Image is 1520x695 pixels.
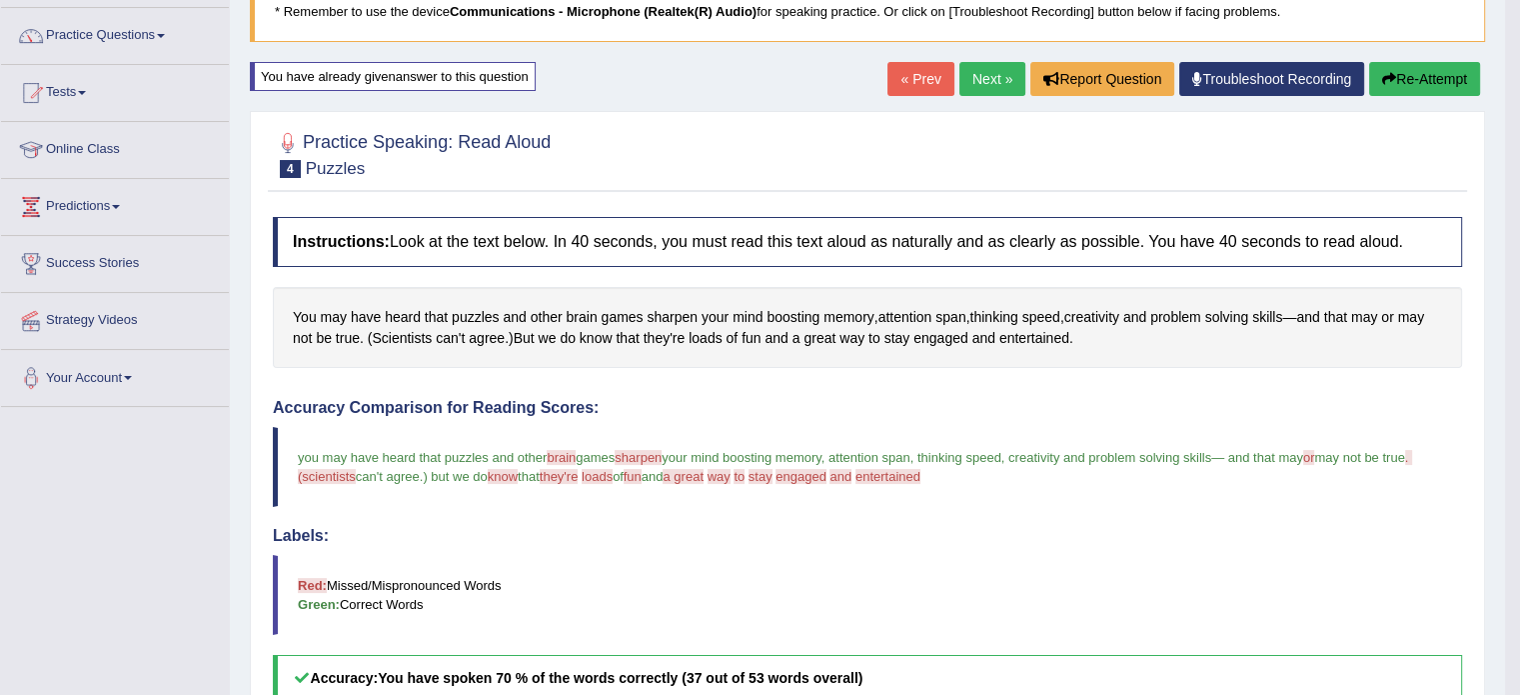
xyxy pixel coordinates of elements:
[425,307,448,328] span: Click to see word definition
[1351,307,1377,328] span: Click to see word definition
[829,469,851,484] span: and
[972,328,995,349] span: Click to see word definition
[1228,450,1303,465] span: and that may
[351,307,381,328] span: Click to see word definition
[1008,450,1211,465] span: creativity and problem solving skills
[316,328,332,349] span: Click to see word definition
[935,307,965,328] span: Click to see word definition
[855,469,920,484] span: entertained
[1211,450,1224,465] span: —
[764,328,787,349] span: Click to see word definition
[503,307,526,328] span: Click to see word definition
[273,128,551,178] h2: Practice Speaking: Read Aloud
[298,450,547,465] span: you may have heard that puzzles and other
[488,469,518,484] span: know
[452,307,499,328] span: Click to see word definition
[702,307,729,328] span: Click to see word definition
[803,328,835,349] span: Click to see word definition
[1179,62,1364,96] a: Troubleshoot Recording
[1030,62,1174,96] button: Report Question
[1150,307,1201,328] span: Click to see word definition
[613,469,624,484] span: of
[273,217,1462,267] h4: Look at the text below. In 40 seconds, you must read this text aloud as naturally and as clearly ...
[742,328,760,349] span: Click to see word definition
[823,307,874,328] span: Click to see word definition
[514,328,535,349] span: Click to see word definition
[689,328,722,349] span: Click to see word definition
[298,597,340,612] b: Green:
[298,450,1412,484] span: . (scientists
[878,307,932,328] span: Click to see word definition
[436,328,465,349] span: Click to see word definition
[420,469,428,484] span: .)
[1123,307,1146,328] span: Click to see word definition
[582,469,613,484] span: loads
[1324,307,1347,328] span: Click to see word definition
[293,307,317,328] span: Click to see word definition
[576,450,615,465] span: games
[273,555,1462,635] blockquote: Missed/Mispronounced Words Correct Words
[531,307,563,328] span: Click to see word definition
[1022,307,1060,328] span: Click to see word definition
[1,350,229,400] a: Your Account
[1205,307,1249,328] span: Click to see word definition
[469,328,505,349] span: Click to see word definition
[298,578,327,593] b: Red:
[999,328,1069,349] span: Click to see word definition
[1381,307,1393,328] span: Click to see word definition
[821,450,825,465] span: ,
[792,328,800,349] span: Click to see word definition
[1252,307,1282,328] span: Click to see word definition
[273,287,1462,368] div: , , , — . ( .) .
[734,469,745,484] span: to
[749,469,772,484] span: stay
[887,62,953,96] a: « Prev
[385,307,421,328] span: Click to see word definition
[708,469,731,484] span: way
[566,307,597,328] span: Click to see word definition
[336,328,360,349] span: Click to see word definition
[1,236,229,286] a: Success Stories
[273,527,1462,545] h4: Labels:
[1001,450,1005,465] span: ,
[539,328,557,349] span: Click to see word definition
[1296,307,1319,328] span: Click to see word definition
[450,4,757,19] b: Communications - Microphone (Realtek(R) Audio)
[642,469,664,484] span: and
[1,293,229,343] a: Strategy Videos
[839,328,864,349] span: Click to see word definition
[431,469,487,484] span: but we do
[969,307,1017,328] span: Click to see word definition
[910,450,914,465] span: ,
[775,469,826,484] span: engaged
[1314,450,1404,465] span: may not be true
[647,307,698,328] span: Click to see word definition
[372,328,432,349] span: Click to see word definition
[280,160,301,178] span: 4
[378,670,862,686] b: You have spoken 70 % of the words correctly (37 out of 53 words overall)
[306,159,366,178] small: Puzzles
[356,469,420,484] span: can't agree
[250,62,536,91] div: You have already given answer to this question
[884,328,910,349] span: Click to see word definition
[273,399,1462,417] h4: Accuracy Comparison for Reading Scores:
[1303,450,1315,465] span: or
[1398,307,1424,328] span: Click to see word definition
[615,450,662,465] span: sharpen
[726,328,738,349] span: Click to see word definition
[1,8,229,58] a: Practice Questions
[616,328,639,349] span: Click to see word definition
[662,450,820,465] span: your mind boosting memory
[293,233,390,250] b: Instructions:
[959,62,1025,96] a: Next »
[1,65,229,115] a: Tests
[1,122,229,172] a: Online Class
[560,328,576,349] span: Click to see word definition
[733,307,762,328] span: Click to see word definition
[547,450,576,465] span: brain
[293,328,312,349] span: Click to see word definition
[321,307,347,328] span: Click to see word definition
[540,469,579,484] span: they're
[1369,62,1480,96] button: Re-Attempt
[602,307,644,328] span: Click to see word definition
